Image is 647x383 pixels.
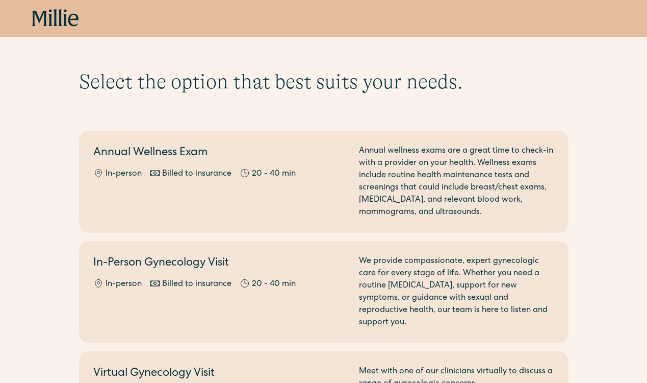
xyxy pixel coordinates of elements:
[93,255,347,272] h2: In-Person Gynecology Visit
[359,145,554,219] div: Annual wellness exams are a great time to check-in with a provider on your health. Wellness exams...
[162,278,231,291] div: Billed to insurance
[79,69,568,94] h1: Select the option that best suits your needs.
[359,255,554,329] div: We provide compassionate, expert gynecologic care for every stage of life. Whether you need a rou...
[106,168,142,180] div: In-person
[79,131,568,233] a: Annual Wellness ExamIn-personBilled to insurance20 - 40 minAnnual wellness exams are a great time...
[93,366,347,382] h2: Virtual Gynecology Visit
[252,168,296,180] div: 20 - 40 min
[79,241,568,343] a: In-Person Gynecology VisitIn-personBilled to insurance20 - 40 minWe provide compassionate, expert...
[162,168,231,180] div: Billed to insurance
[106,278,142,291] div: In-person
[93,145,347,162] h2: Annual Wellness Exam
[252,278,296,291] div: 20 - 40 min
